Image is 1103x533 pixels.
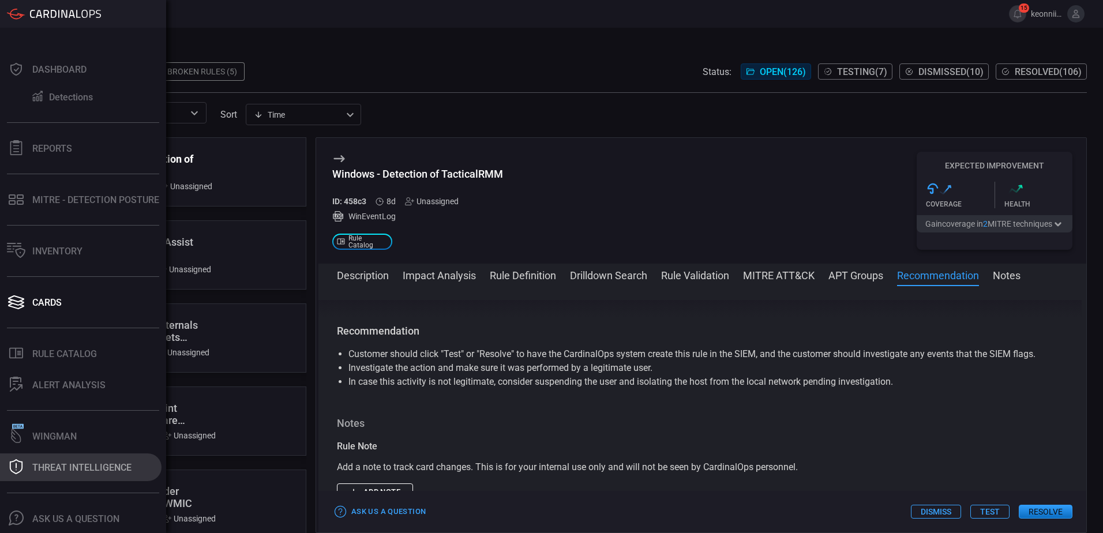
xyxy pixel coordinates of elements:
li: Customer should click "Test" or "Resolve" to have the CardinalOps system create this rule in the ... [348,347,1056,361]
h3: Recommendation [337,324,1068,338]
button: APT Groups [828,268,883,281]
li: Investigate the action and make sure it was performed by a legitimate user. [348,361,1056,375]
button: Resolved(106) [996,63,1087,80]
div: Windows - Detection of TacticalRMM [332,168,503,180]
span: Dismissed ( 10 ) [918,66,984,77]
label: sort [220,109,237,120]
button: Impact Analysis [403,268,476,281]
button: Resolve [1019,505,1072,519]
div: Rule Note [337,440,1068,453]
span: Testing ( 7 ) [837,66,887,77]
div: Inventory [32,246,82,257]
button: Notes [993,268,1021,281]
div: Wingman [32,431,77,442]
span: Aug 05, 2025 4:03 AM [387,197,396,206]
span: 2 [983,219,988,228]
div: Unassigned [157,265,211,274]
div: Coverage [926,200,995,208]
div: Reports [32,143,72,154]
button: Test [970,505,1010,519]
div: Ask Us A Question [32,513,119,524]
div: Dashboard [32,64,87,75]
span: Resolved ( 106 ) [1015,66,1082,77]
div: ALERT ANALYSIS [32,380,106,391]
h3: Notes [337,416,1068,430]
button: Open(126) [741,63,811,80]
div: Broken Rules (5) [160,62,245,81]
h5: ID: 458c3 [332,197,366,206]
button: Recommendation [897,268,979,281]
button: MITRE ATT&CK [743,268,815,281]
div: Time [254,109,343,121]
div: Threat Intelligence [32,462,132,473]
button: Dismiss [911,505,961,519]
button: Rule Definition [490,268,556,281]
div: Unassigned [156,348,209,357]
div: Unassigned [162,431,216,440]
div: Unassigned [405,197,459,206]
button: Drilldown Search [570,268,647,281]
button: 15 [1009,5,1026,22]
h5: Expected Improvement [917,161,1072,170]
button: Ask Us a Question [332,503,429,521]
span: keonnii.[PERSON_NAME] [1031,9,1063,18]
button: Add note [337,483,413,501]
button: Testing(7) [818,63,892,80]
div: Unassigned [162,514,216,523]
div: Add a note to track card changes. This is for your internal use only and will not be seen by Card... [337,460,1068,474]
div: Health [1004,200,1073,208]
button: Dismissed(10) [899,63,989,80]
button: Open [186,105,202,121]
div: Detections [49,92,93,103]
li: In case this activity is not legitimate, consider suspending the user and isolating the host from... [348,375,1056,389]
span: 15 [1019,3,1029,13]
span: Open ( 126 ) [760,66,806,77]
div: Unassigned [159,182,212,191]
button: Description [337,268,389,281]
span: Status: [703,66,731,77]
div: Rule Catalog [32,348,97,359]
span: Rule Catalog [348,235,388,249]
div: Cards [32,297,62,308]
button: Gaincoverage in2MITRE techniques [917,215,1072,232]
button: Rule Validation [661,268,729,281]
div: WinEventLog [332,211,503,222]
div: MITRE - Detection Posture [32,194,159,205]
